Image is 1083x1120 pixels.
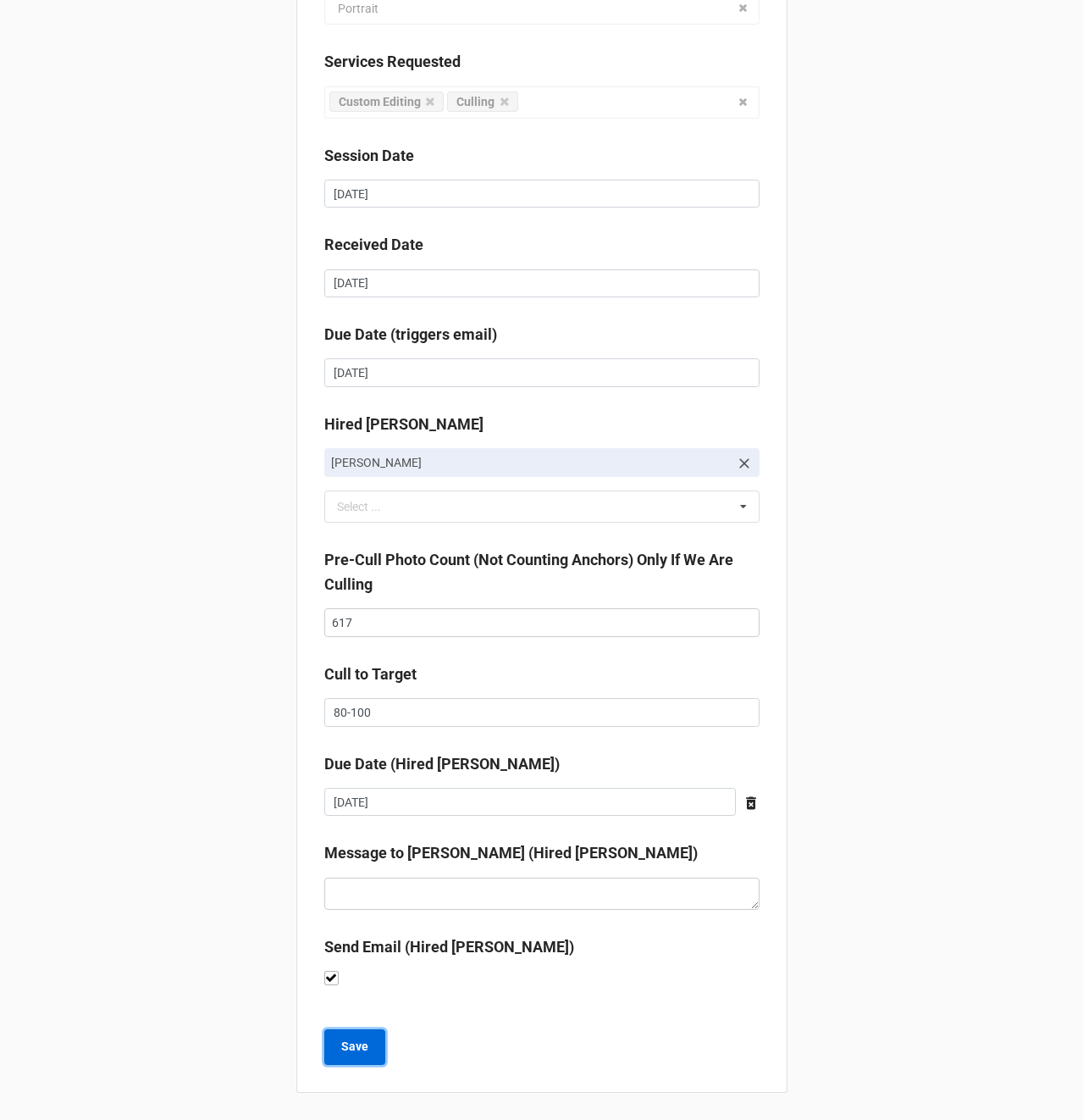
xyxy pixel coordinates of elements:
[324,752,560,776] label: Due Date (Hired [PERSON_NAME])
[324,548,760,596] label: Pre-Cull Photo Count (Not Counting Anchors) Only If We Are Culling
[324,935,574,959] label: Send Email (Hired [PERSON_NAME])
[331,454,729,471] p: [PERSON_NAME]
[324,323,497,347] label: Due Date (triggers email)
[324,413,483,436] label: Hired [PERSON_NAME]
[341,1038,368,1056] b: Save
[324,788,736,817] input: Date
[324,841,698,865] label: Message to [PERSON_NAME] (Hired [PERSON_NAME])
[324,180,760,208] input: Date
[333,497,406,517] div: Select ...
[324,50,461,74] label: Services Requested
[324,144,414,168] label: Session Date
[324,358,760,387] input: Date
[324,1029,385,1065] button: Save
[324,269,760,298] input: Date
[324,233,423,257] label: Received Date
[324,663,417,686] label: Cull to Target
